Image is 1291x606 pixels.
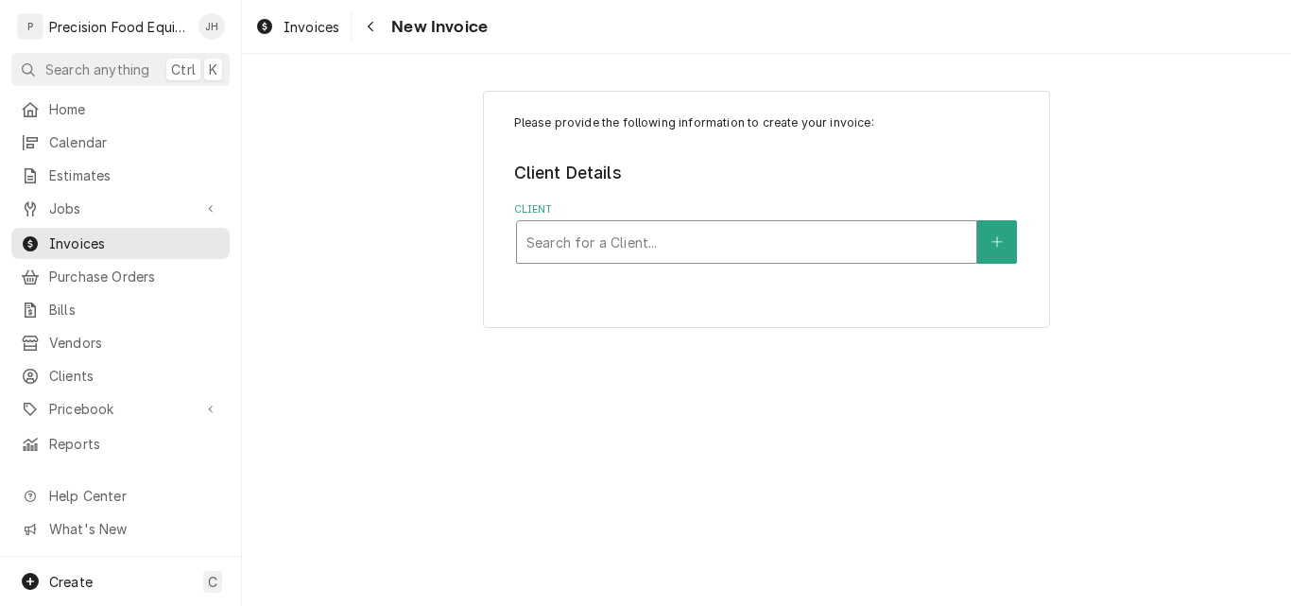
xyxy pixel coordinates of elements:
[49,519,218,539] span: What's New
[11,327,230,358] a: Vendors
[45,60,149,79] span: Search anything
[514,114,1020,264] div: Invoice Create/Update Form
[386,14,488,40] span: New Invoice
[514,202,1020,264] div: Client
[11,294,230,325] a: Bills
[171,60,196,79] span: Ctrl
[49,165,220,185] span: Estimates
[514,202,1020,217] label: Client
[198,13,225,40] div: Jason Hertel's Avatar
[991,235,1003,249] svg: Create New Client
[49,486,218,506] span: Help Center
[209,60,217,79] span: K
[49,132,220,152] span: Calendar
[11,193,230,224] a: Go to Jobs
[11,261,230,292] a: Purchase Orders
[11,480,230,511] a: Go to Help Center
[11,228,230,259] a: Invoices
[198,13,225,40] div: JH
[49,267,220,286] span: Purchase Orders
[49,300,220,320] span: Bills
[49,366,220,386] span: Clients
[248,11,347,43] a: Invoices
[11,127,230,158] a: Calendar
[514,114,1020,131] p: Please provide the following information to create your invoice:
[17,13,43,40] div: P
[284,17,339,37] span: Invoices
[11,94,230,125] a: Home
[11,53,230,86] button: Search anythingCtrlK
[49,234,220,253] span: Invoices
[11,393,230,424] a: Go to Pricebook
[49,399,192,419] span: Pricebook
[11,360,230,391] a: Clients
[208,572,217,592] span: C
[483,91,1050,328] div: Invoice Create/Update
[11,160,230,191] a: Estimates
[355,11,386,42] button: Navigate back
[11,513,230,545] a: Go to What's New
[49,99,220,119] span: Home
[49,17,188,37] div: Precision Food Equipment LLC
[49,333,220,353] span: Vendors
[977,220,1017,264] button: Create New Client
[49,574,93,590] span: Create
[11,428,230,459] a: Reports
[49,199,192,218] span: Jobs
[514,161,1020,185] legend: Client Details
[49,434,220,454] span: Reports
